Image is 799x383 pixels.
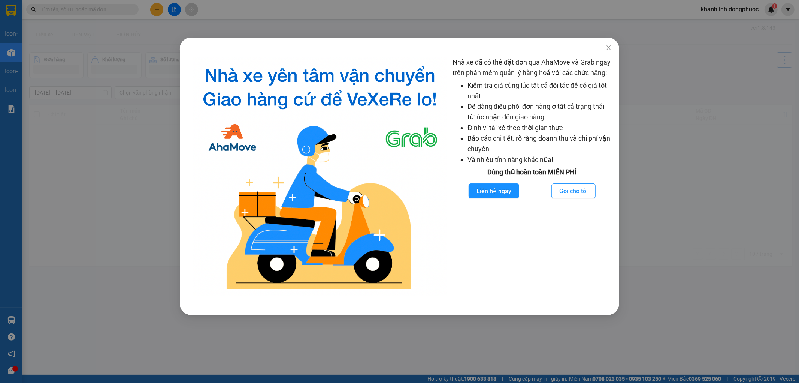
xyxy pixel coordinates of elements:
[467,101,612,123] li: Dễ dàng điều phối đơn hàng ở tất cả trạng thái từ lúc nhận đến giao hàng
[453,57,612,296] div: Nhà xe đã có thể đặt đơn qua AhaMove và Grab ngay trên phần mềm quản lý hàng hoá với các chức năng:
[467,155,612,165] li: Và nhiều tính năng khác nữa!
[476,186,511,196] span: Liên hệ ngay
[469,183,519,198] button: Liên hệ ngay
[453,167,612,177] div: Dùng thử hoàn toàn MIỄN PHÍ
[559,186,588,196] span: Gọi cho tôi
[467,133,612,155] li: Báo cáo chi tiết, rõ ràng doanh thu và chi phí vận chuyển
[598,38,619,59] button: Close
[606,45,612,51] span: close
[467,80,612,102] li: Kiểm tra giá cùng lúc tất cả đối tác để có giá tốt nhất
[193,57,447,296] img: logo
[551,183,596,198] button: Gọi cho tôi
[467,123,612,133] li: Định vị tài xế theo thời gian thực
